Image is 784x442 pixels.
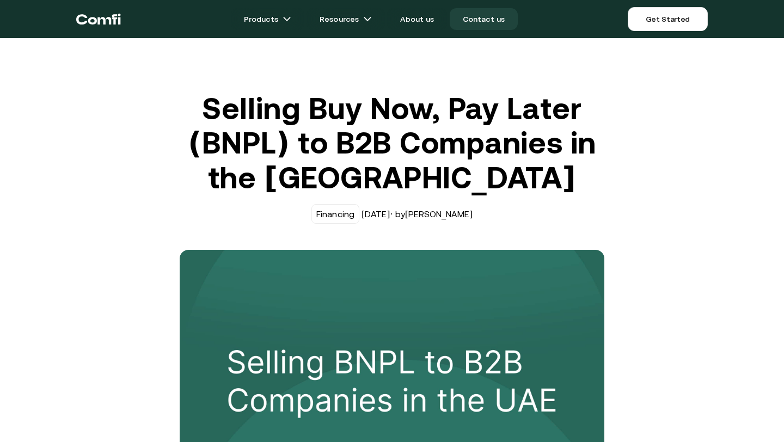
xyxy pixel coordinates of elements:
img: arrow icons [283,15,291,23]
h1: Selling Buy Now, Pay Later (BNPL) to B2B Companies in the [GEOGRAPHIC_DATA] [180,91,604,195]
div: Financing [316,209,354,219]
a: Return to the top of the Comfi home page [76,3,121,35]
img: arrow icons [363,15,372,23]
a: Contact us [450,8,518,30]
a: Productsarrow icons [231,8,304,30]
a: Resourcesarrow icons [307,8,385,30]
a: About us [387,8,447,30]
div: [DATE] · by [PERSON_NAME] [180,204,604,224]
a: Get Started [628,7,708,31]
